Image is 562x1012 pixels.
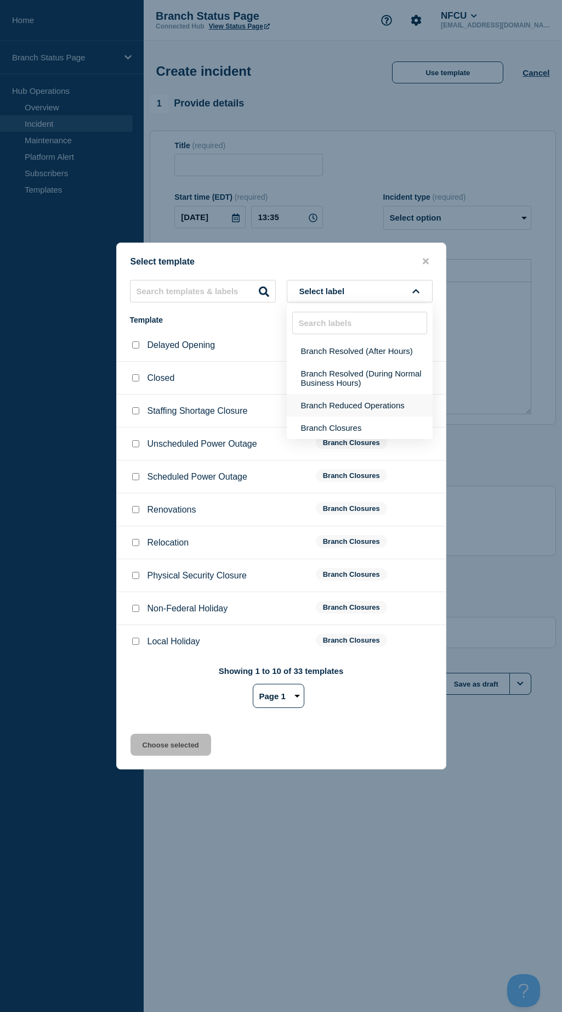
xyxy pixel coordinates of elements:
[219,666,344,676] p: Showing 1 to 10 of 33 templates
[132,605,139,612] input: Non-Federal Holiday checkbox
[147,571,247,581] p: Physical Security Closure
[316,535,387,548] span: Branch Closures
[147,340,215,350] p: Delayed Opening
[316,502,387,515] span: Branch Closures
[147,604,228,614] p: Non-Federal Holiday
[130,734,211,756] button: Choose selected
[132,341,139,348] input: Delayed Opening checkbox
[147,406,248,416] p: Staffing Shortage Closure
[299,286,349,296] span: Select label
[287,280,433,302] button: Select label
[132,638,139,645] input: Local Holiday checkbox
[287,394,433,417] button: Branch Reduced Operations
[147,538,189,548] p: Relocation
[419,256,432,267] button: close button
[132,572,139,579] input: Physical Security Closure checkbox
[130,280,276,302] input: Search templates & labels
[132,407,139,414] input: Staffing Shortage Closure checkbox
[287,362,433,394] button: Branch Resolved (During Normal Business Hours)
[316,469,387,482] span: Branch Closures
[132,473,139,480] input: Scheduled Power Outage checkbox
[316,436,387,449] span: Branch Closures
[132,440,139,447] input: Unscheduled Power Outage checkbox
[316,601,387,614] span: Branch Closures
[316,568,387,581] span: Branch Closures
[316,634,387,646] span: Branch Closures
[132,539,139,546] input: Relocation checkbox
[287,340,433,362] button: Branch Resolved (After Hours)
[287,417,433,439] button: Branch Closures
[147,373,175,383] p: Closed
[147,637,200,646] p: Local Holiday
[292,312,427,334] input: Search labels
[147,505,196,515] p: Renovations
[132,374,139,381] input: Closed checkbox
[132,506,139,513] input: Renovations checkbox
[147,439,257,449] p: Unscheduled Power Outage
[117,256,446,267] div: Select template
[130,316,305,324] div: Template
[147,472,247,482] p: Scheduled Power Outage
